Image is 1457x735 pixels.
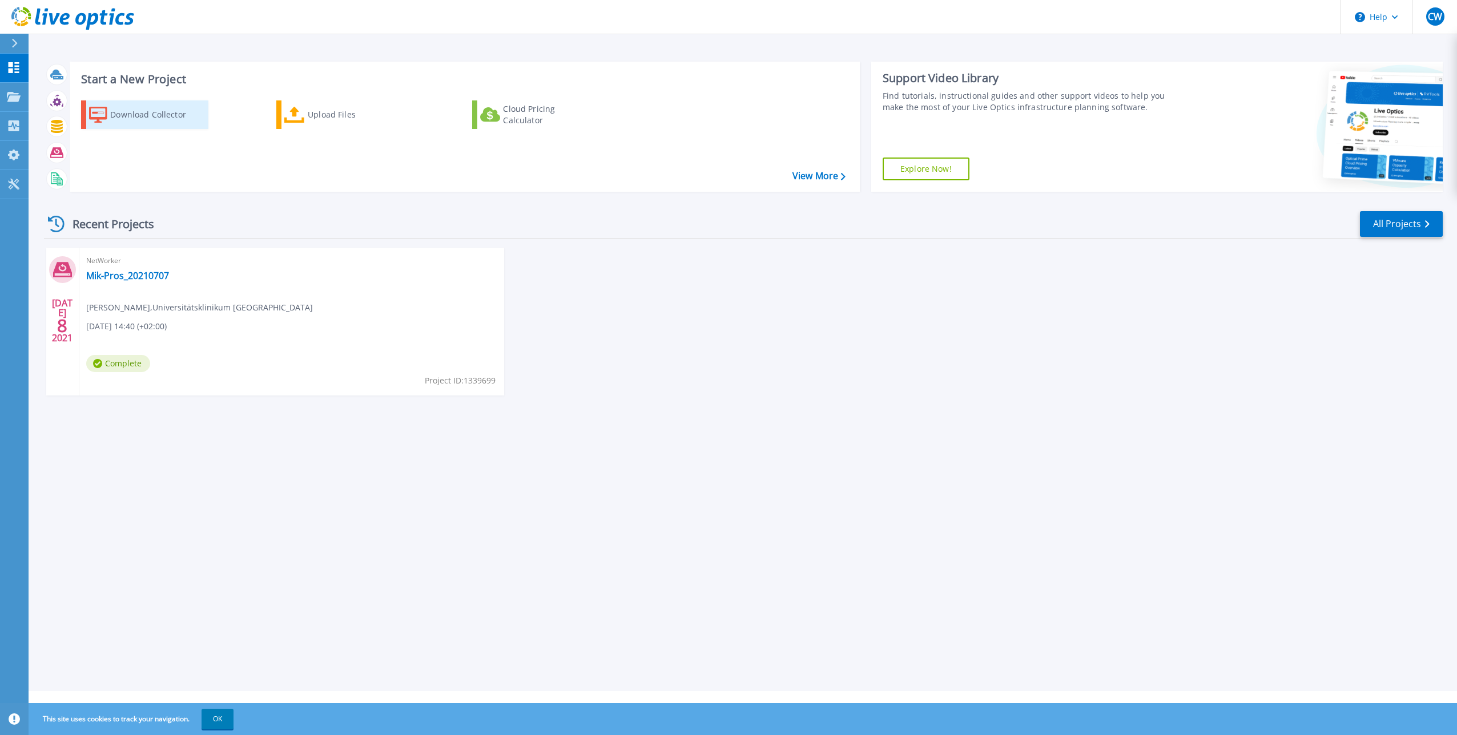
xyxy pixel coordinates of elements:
div: Find tutorials, instructional guides and other support videos to help you make the most of your L... [883,90,1178,113]
div: Upload Files [308,103,399,126]
div: Support Video Library [883,71,1178,86]
h3: Start a New Project [81,73,845,86]
span: [PERSON_NAME] , Universitätsklinikum [GEOGRAPHIC_DATA] [86,301,313,314]
a: Explore Now! [883,157,969,180]
a: Upload Files [276,100,404,129]
span: [DATE] 14:40 (+02:00) [86,320,167,333]
span: This site uses cookies to track your navigation. [31,709,234,729]
div: [DATE] 2021 [51,300,73,341]
a: View More [792,171,846,181]
div: Download Collector [110,103,202,126]
a: All Projects [1360,211,1443,237]
a: Mik-Pros_20210707 [86,270,169,281]
span: NetWorker [86,255,497,267]
div: Cloud Pricing Calculator [503,103,594,126]
span: 8 [57,321,67,330]
a: Cloud Pricing Calculator [472,100,599,129]
span: Project ID: 1339699 [425,374,496,387]
span: Complete [86,355,150,372]
button: OK [202,709,234,729]
span: CW [1428,12,1442,21]
a: Download Collector [81,100,208,129]
div: Recent Projects [44,210,170,238]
